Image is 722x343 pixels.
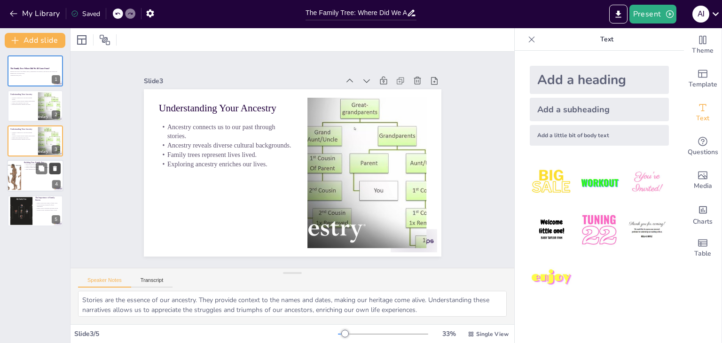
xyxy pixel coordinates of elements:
[162,118,292,168] p: Exploring ancestry enriches our lives.
[530,98,669,121] div: Add a subheading
[10,68,50,70] strong: The Family Tree: Where Did We All Come From?
[696,113,709,124] span: Text
[694,181,712,191] span: Media
[10,100,35,102] p: Ancestry reveals diverse cultural backgrounds.
[530,66,669,94] div: Add a heading
[179,63,310,117] p: Understanding Your Ancestry
[35,209,60,211] p: Sharing stories strengthens family bonds.
[52,215,60,224] div: 5
[684,197,722,231] div: Add charts and graphs
[609,5,628,23] button: Export to PowerPoint
[438,329,460,338] div: 33 %
[5,33,65,48] button: Add slide
[684,231,722,265] div: Add a table
[10,93,35,95] p: Understanding Your Ancestry
[74,329,338,338] div: Slide 3 / 5
[74,32,89,47] div: Layout
[688,147,718,157] span: Questions
[629,5,676,23] button: Present
[35,204,60,207] p: Stories preserve heritage for future generations.
[10,137,35,139] p: Family trees represent lives lived.
[174,34,363,103] div: Slide 3
[10,139,35,140] p: Exploring ancestry enriches our lives.
[36,163,47,174] button: Duplicate Slide
[684,62,722,96] div: Add ready made slides
[171,83,304,141] p: Ancestry connects us to our past through stories.
[24,167,61,169] p: Create a visual representation of your lineage.
[625,161,669,204] img: 3.jpeg
[131,277,173,288] button: Transcript
[10,74,60,76] p: Generated with [URL]
[52,180,61,189] div: 4
[8,125,63,156] div: 3
[35,196,60,202] p: The Importance of Family Stories
[49,163,61,174] button: Delete Slide
[530,161,573,204] img: 1.jpeg
[306,6,407,20] input: Insert title
[8,195,63,226] div: 5
[577,161,621,204] img: 2.jpeg
[684,28,722,62] div: Change the overall theme
[577,208,621,252] img: 5.jpeg
[35,202,60,204] p: Family stories add context to family trees.
[7,160,63,192] div: 4
[24,161,61,164] p: Building Your Family Tree
[10,135,35,137] p: Ancestry reveals diverse cultural backgrounds.
[684,164,722,197] div: Add images, graphics, shapes or video
[10,71,60,74] p: Explore the roots of your family history, understand your ancestry, and discover the stories that...
[692,6,709,23] div: a i
[78,277,131,288] button: Speaker Notes
[78,291,507,317] textarea: Stories are the essence of our ancestry. They provide context to the names and dates, making our ...
[8,90,63,121] div: 2
[99,34,110,46] span: Position
[684,130,722,164] div: Get real-time input from your audience
[10,128,35,131] p: Understanding Your Ancestry
[24,164,61,165] p: Start with known family information.
[476,330,509,338] span: Single View
[35,207,60,209] p: Family stories can inspire personal growth.
[692,5,709,23] button: a i
[7,6,64,21] button: My Library
[530,256,573,300] img: 7.jpeg
[10,102,35,104] p: Family trees represent lives lived.
[24,165,61,167] p: Utilize online resources for research.
[10,132,35,135] p: Ancestry connects us to our past through stories.
[684,96,722,130] div: Add text boxes
[689,79,717,90] span: Template
[693,217,713,227] span: Charts
[168,101,298,151] p: Ancestry reveals diverse cultural backgrounds.
[10,103,35,105] p: Exploring ancestry enriches our lives.
[625,208,669,252] img: 6.jpeg
[52,75,60,84] div: 1
[10,97,35,100] p: Ancestry connects us to our past through stories.
[71,9,100,18] div: Saved
[24,169,61,171] p: Share findings with family members.
[530,125,669,146] div: Add a little bit of body text
[539,28,675,51] p: Text
[692,46,714,56] span: Theme
[52,145,60,154] div: 3
[8,55,63,86] div: 1
[694,249,711,259] span: Table
[165,109,295,159] p: Family trees represent lives lived.
[52,110,60,119] div: 2
[530,208,573,252] img: 4.jpeg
